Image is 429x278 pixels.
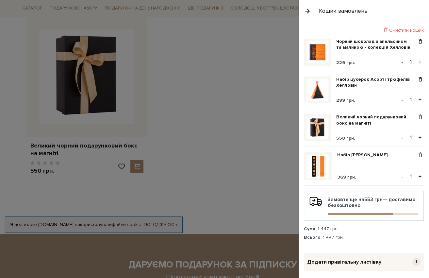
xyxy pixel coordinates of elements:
[416,133,424,143] button: +
[306,155,329,178] img: Набір цукерок Хелловін
[337,174,356,180] span: 369 грн.
[364,197,383,202] b: 553 грн
[336,60,355,65] span: 229 грн.
[306,41,328,63] img: Чорний шоколад з апельсином та малиною - колекція Хелловін
[304,235,321,240] strong: Всього
[337,152,393,158] a: Набір [PERSON_NAME]
[304,226,424,232] div: : 1 447 грн.
[416,57,424,67] button: +
[306,79,328,101] img: Набір цукерок Асорті трюфелів Хелловін
[416,172,424,182] button: +
[336,114,417,126] a: Великий чорний подарунковий бокс на магніті
[399,57,405,67] button: -
[336,39,417,50] a: Чорний шоколад з апельсином та малиною - колекція Хелловін
[307,259,381,266] span: Додати привітальну листівку
[399,172,405,182] button: -
[304,27,424,33] div: Очистити кошик
[412,258,421,266] span: +
[336,97,355,103] span: 299 грн.
[304,226,315,232] strong: Сума
[319,7,368,15] div: Кошик замовлень
[399,95,405,105] button: -
[309,197,418,215] div: Замовте ще на — доставимо безкоштовно
[306,117,328,139] img: Великий чорний подарунковий бокс на магніті
[336,77,417,88] a: Набір цукерок Асорті трюфелів Хелловін
[304,235,424,240] div: : 1 447 грн.
[399,133,405,143] button: -
[416,95,424,105] button: +
[336,135,355,141] span: 550 грн.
